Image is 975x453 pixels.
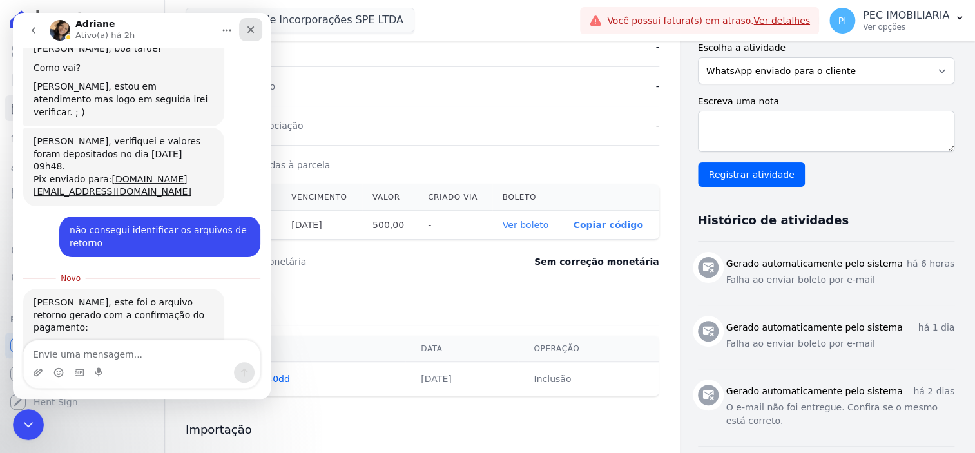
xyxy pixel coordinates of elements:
span: Você possui fatura(s) em atraso. [607,14,810,28]
p: Falha ao enviar boleto por e-mail [726,273,954,287]
th: Data [405,336,518,362]
p: Ativo(a) há 2h [63,16,122,29]
textarea: Envie uma mensagem... [11,327,247,349]
div: Pix enviado para: [21,160,201,186]
a: Transferências [5,209,159,235]
p: Ver opções [863,22,949,32]
div: Fechar [226,5,249,28]
th: Valor [362,184,418,211]
div: [PERSON_NAME], este foi o arquivo retorno gerado com a confirmação do pagamento: [21,284,201,322]
div: não consegui identificar os arquivos de retorno [57,211,237,236]
h3: Gerado automaticamente pelo sistema [726,321,903,334]
label: Escreva uma nota [698,95,954,108]
a: Conta Hent [5,361,159,387]
div: [PERSON_NAME], estou em atendimento mas logo em seguida irei verificar. ; ) [21,68,201,106]
button: PI PEC IMOBILIARIA Ver opções [819,3,975,39]
dd: Sem correção monetária [534,255,659,268]
a: Clientes [5,152,159,178]
div: [PERSON_NAME], boa tarde!Como vai?[PERSON_NAME], estou em atendimento mas logo em seguida irei ve... [10,22,211,113]
iframe: Intercom live chat [13,13,271,399]
p: há 1 dia [918,321,954,334]
div: [PERSON_NAME], verifiquei e valores foram depositados no dia [DATE] 09h48. [21,122,201,160]
div: Adriane diz… [10,276,247,378]
div: Adriane diz… [10,115,247,204]
h3: Exportação [186,294,659,309]
td: Inclusão [518,362,659,396]
input: Registrar atividade [698,162,806,187]
p: O e-mail não foi entregue. Confira se o mesmo está correto. [726,401,954,428]
a: Parcelas [5,95,159,121]
div: [PERSON_NAME], este foi o arquivo retorno gerado com a confirmação do pagamento:CGI_CGI_20...0830... [10,276,211,350]
p: Falha ao enviar boleto por e-mail [726,337,954,351]
a: Recebíveis [5,333,159,358]
label: Escolha a atividade [698,41,954,55]
a: Visão Geral [5,39,159,64]
a: Contratos [5,67,159,93]
a: Negativação [5,265,159,291]
button: Selecionador de GIF [61,354,72,365]
th: - [418,211,492,240]
button: Início [202,5,226,30]
th: Boleto [492,184,563,211]
th: [DATE] [281,211,362,240]
button: Start recording [82,354,92,365]
th: Arquivo [186,336,405,362]
th: Operação [518,336,659,362]
p: há 2 dias [913,385,954,398]
a: Ver detalhes [753,15,810,26]
a: Minha Carteira [5,180,159,206]
td: [DATE] [405,362,518,396]
div: [PERSON_NAME], boa tarde! [21,30,201,43]
p: há 6 horas [907,257,954,271]
a: [DOMAIN_NAME][EMAIL_ADDRESS][DOMAIN_NAME] [21,161,179,184]
th: 500,00 [362,211,418,240]
div: Plataformas [10,312,154,327]
dd: - [655,41,659,53]
dd: - [655,119,659,132]
h3: Gerado automaticamente pelo sistema [726,257,903,271]
h3: Histórico de atividades [698,213,849,228]
th: Vencimento [281,184,362,211]
h3: Importação [186,422,659,438]
span: PI [838,16,847,25]
div: PEC diz… [10,204,247,255]
button: Enviar uma mensagem [221,349,242,370]
dt: Última correção monetária [186,255,465,268]
a: Crédito [5,237,159,263]
div: Adriane diz… [10,22,247,115]
dd: - [655,80,659,93]
button: Selecionador de Emoji [41,354,51,365]
button: Upload do anexo [20,354,30,365]
p: PEC IMOBILIARIA [863,9,949,22]
iframe: Intercom live chat [13,409,44,440]
button: Copiar código [573,220,642,230]
th: Criado via [418,184,492,211]
h3: Gerado automaticamente pelo sistema [726,385,903,398]
div: [PERSON_NAME], verifiquei e valores foram depositados no dia [DATE] 09h48.Pix enviado para:[DOMAI... [10,115,211,193]
button: Chã Grande Incorporações SPE LTDA [186,8,414,32]
a: Ver boleto [503,220,548,230]
div: não consegui identificar os arquivos de retorno [46,204,247,244]
a: Lotes [5,124,159,149]
div: Como vai? [21,49,201,62]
